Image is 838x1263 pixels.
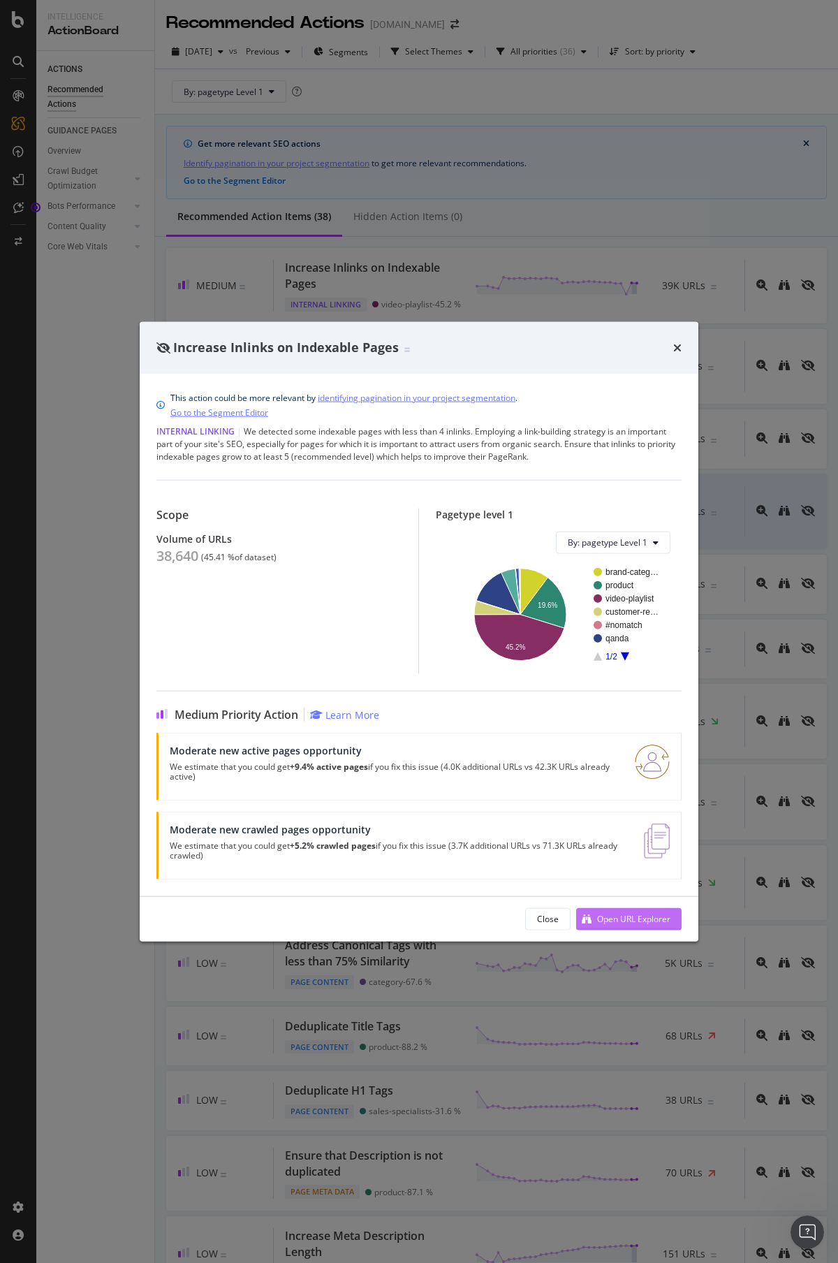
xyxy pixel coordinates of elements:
text: brand-categ… [605,567,659,577]
div: Learn More [325,708,379,721]
div: times [673,339,682,357]
div: Scope [156,508,402,521]
text: qanda [605,634,629,643]
strong: +9.4% active pages [290,760,368,772]
text: #nomatch [605,620,642,630]
div: Volume of URLs [156,532,402,544]
a: identifying pagination in your project segmentation [318,390,515,404]
div: Moderate new active pages opportunity [170,744,618,756]
div: eye-slash [156,342,170,353]
div: modal [140,322,698,942]
text: 45.2% [506,643,525,651]
span: Increase Inlinks on Indexable Pages [173,339,399,356]
a: Go to the Segment Editor [170,404,268,419]
a: Learn More [310,708,379,721]
div: info banner [156,390,682,419]
button: Open URL Explorer [576,907,682,930]
span: Medium Priority Action [175,708,298,721]
text: product [605,581,634,590]
div: ( 45.41 % of dataset ) [201,552,277,562]
img: Equal [404,348,410,352]
div: We detected some indexable pages with less than 4 inlinks. Employing a link-building strategy is ... [156,425,682,462]
img: RO06QsNG.png [635,744,670,779]
text: video-playlist [605,594,654,604]
text: customer-re… [605,607,659,617]
span: | [237,425,242,437]
div: Close [537,913,559,925]
div: Moderate new crawled pages opportunity [170,823,627,835]
p: We estimate that you could get if you fix this issue (3.7K additional URLs vs 71.3K URLs already ... [170,840,627,860]
div: 38,640 [156,547,198,564]
p: We estimate that you could get if you fix this issue (4.0K additional URLs vs 42.3K URLs already ... [170,761,618,781]
span: By: pagetype Level 1 [568,536,647,548]
iframe: Intercom live chat [791,1215,824,1249]
svg: A chart. [447,564,670,662]
div: Open URL Explorer [597,913,670,925]
img: e5DMFwAAAABJRU5ErkJggg== [644,823,670,858]
button: By: pagetype Level 1 [556,531,670,553]
text: 1/2 [605,652,617,662]
div: This action could be more relevant by . [170,390,517,419]
strong: +5.2% crawled pages [290,839,376,851]
text: 19.6% [538,601,557,609]
button: Close [525,907,571,930]
span: Internal Linking [156,425,235,437]
div: Pagetype level 1 [436,508,682,520]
